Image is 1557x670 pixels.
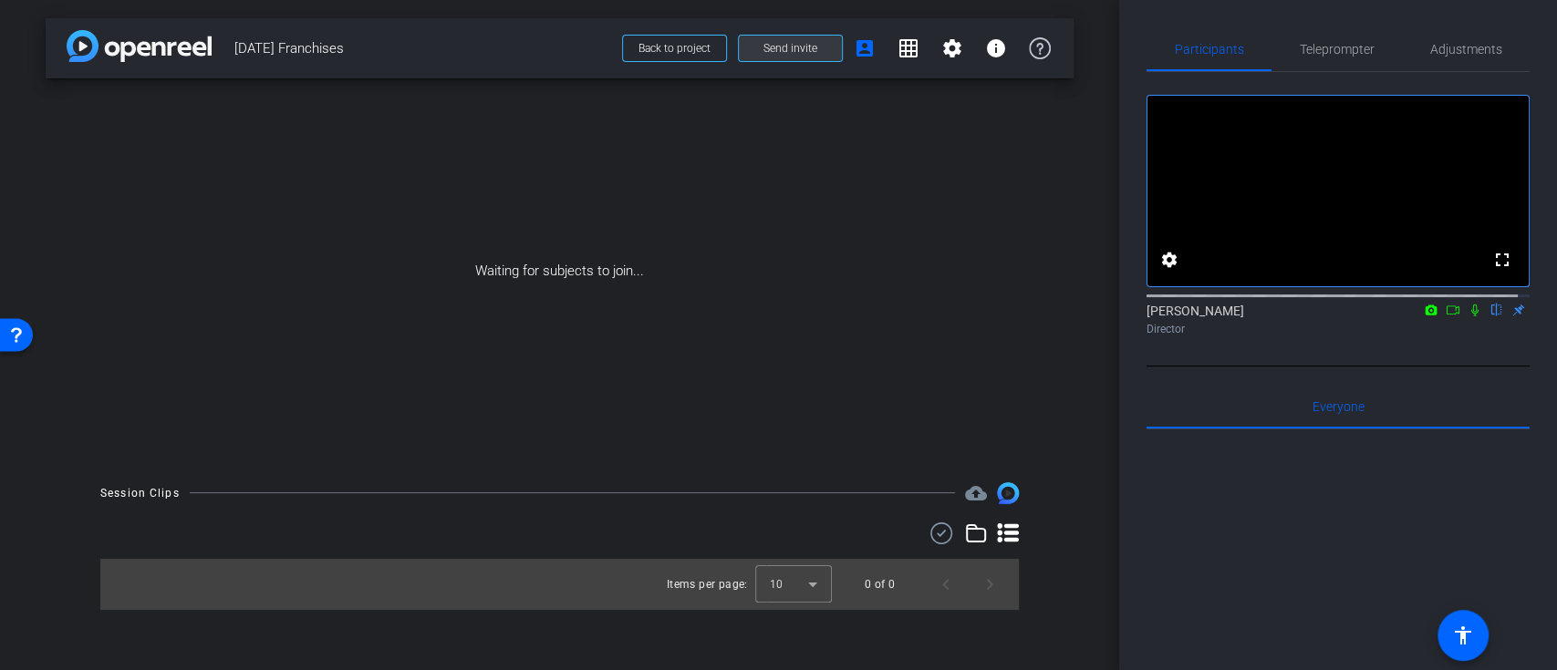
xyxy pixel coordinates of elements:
button: Previous page [924,562,968,606]
span: [DATE] Franchises [234,30,611,67]
mat-icon: flip [1486,301,1508,317]
img: Session clips [997,482,1019,504]
span: Teleprompter [1300,43,1375,56]
span: Back to project [638,42,711,55]
mat-icon: cloud_upload [965,482,987,504]
button: Next page [968,562,1012,606]
div: Waiting for subjects to join... [46,78,1074,464]
div: 0 of 0 [865,575,895,593]
button: Send invite [738,35,843,62]
mat-icon: accessibility [1452,624,1474,646]
mat-icon: settings [1158,249,1180,271]
span: Participants [1175,43,1244,56]
div: Session Clips [100,484,180,502]
mat-icon: info [985,37,1007,59]
div: [PERSON_NAME] [1147,302,1530,337]
div: Director [1147,321,1530,337]
button: Back to project [622,35,727,62]
div: Items per page: [667,575,748,593]
mat-icon: fullscreen [1491,249,1513,271]
mat-icon: account_box [854,37,876,59]
span: Everyone [1313,400,1365,413]
span: Destinations for your clips [965,482,987,504]
span: Send invite [763,41,817,56]
img: app-logo [67,30,212,62]
mat-icon: grid_on [898,37,919,59]
span: Adjustments [1430,43,1502,56]
mat-icon: settings [941,37,963,59]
